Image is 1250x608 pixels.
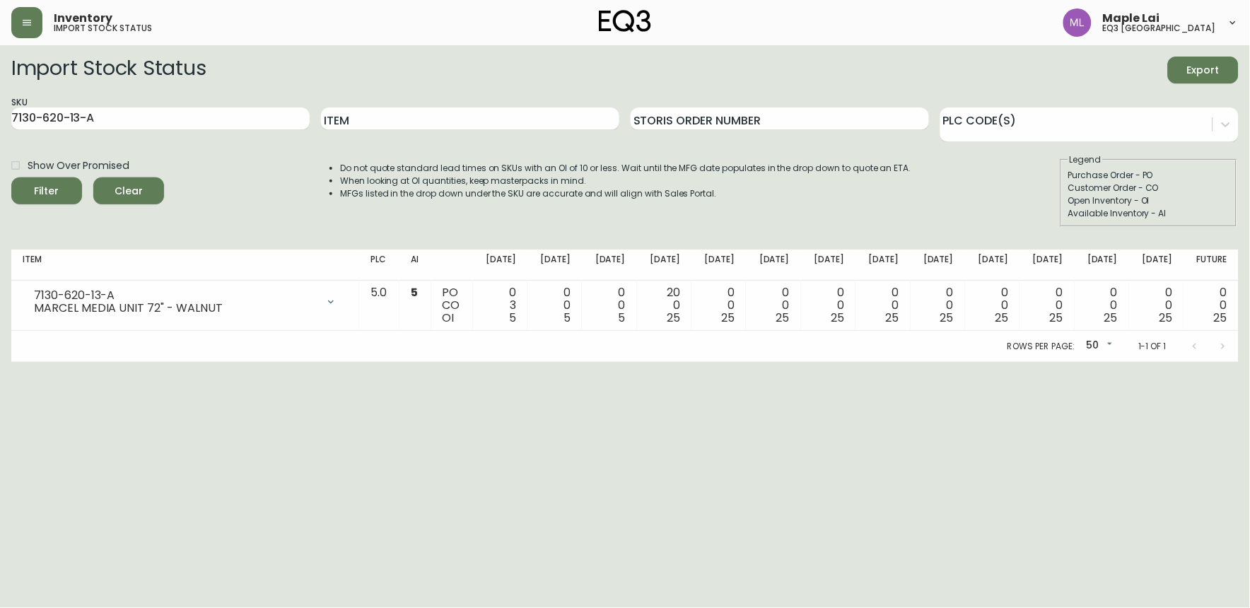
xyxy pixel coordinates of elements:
span: 25 [667,310,680,326]
div: 0 0 [539,286,571,325]
div: 0 0 [812,286,844,325]
div: 0 0 [1140,286,1172,325]
th: Item [11,250,359,281]
span: 25 [776,310,790,326]
span: Show Over Promised [28,158,129,173]
span: 25 [1050,310,1063,326]
div: 0 0 [1031,286,1063,325]
span: 25 [722,310,735,326]
span: 5 [619,310,626,326]
h2: Import Stock Status [11,57,206,83]
div: 0 0 [1086,286,1118,325]
div: 0 0 [867,286,899,325]
td: 5.0 [359,281,399,331]
img: logo [599,10,651,33]
div: 0 3 [484,286,516,325]
h5: eq3 [GEOGRAPHIC_DATA] [1103,24,1216,33]
th: [DATE] [746,250,800,281]
th: [DATE] [801,250,855,281]
li: MFGs listed in the drop down under the SKU are accurate and will align with Sales Portal. [340,187,911,200]
th: [DATE] [1129,250,1184,281]
span: 5 [563,310,571,326]
div: 0 0 [703,286,735,325]
button: Clear [93,177,164,204]
span: 25 [1104,310,1118,326]
span: 25 [886,310,899,326]
h5: import stock status [54,24,152,33]
div: 0 0 [922,286,954,325]
div: 0 0 [1195,286,1227,325]
div: 0 0 [757,286,789,325]
th: [DATE] [911,250,965,281]
span: 5 [411,284,418,300]
span: 25 [995,310,1008,326]
th: [DATE] [965,250,1020,281]
div: 20 0 [648,286,680,325]
th: [DATE] [637,250,691,281]
div: Filter [35,182,59,200]
span: 25 [940,310,954,326]
span: 5 [509,310,516,326]
th: [DATE] [473,250,527,281]
th: [DATE] [855,250,910,281]
span: Maple Lai [1103,13,1160,24]
span: Export [1179,62,1227,79]
th: [DATE] [1020,250,1074,281]
div: Available Inventory - AI [1068,207,1229,220]
span: OI [443,310,455,326]
li: Do not quote standard lead times on SKUs with an OI of 10 or less. Wait until the MFG date popula... [340,162,911,175]
span: 25 [831,310,844,326]
th: [DATE] [1075,250,1129,281]
th: [DATE] [527,250,582,281]
button: Filter [11,177,82,204]
th: AI [399,250,431,281]
div: 0 0 [593,286,625,325]
th: [DATE] [691,250,746,281]
legend: Legend [1068,153,1103,166]
div: PO CO [443,286,462,325]
img: 61e28cffcf8cc9f4e300d877dd684943 [1063,8,1092,37]
th: Future [1184,250,1239,281]
span: 25 [1160,310,1173,326]
div: Purchase Order - PO [1068,169,1229,182]
span: Clear [105,182,153,200]
div: Customer Order - CO [1068,182,1229,194]
th: PLC [359,250,399,281]
span: 25 [1214,310,1227,326]
li: When looking at OI quantities, keep masterpacks in mind. [340,175,911,187]
div: Open Inventory - OI [1068,194,1229,207]
div: 7130-620-13-AMARCEL MEDIA UNIT 72" - WALNUT [23,286,348,317]
span: Inventory [54,13,112,24]
div: 50 [1080,334,1116,358]
div: MARCEL MEDIA UNIT 72" - WALNUT [34,302,317,315]
p: Rows per page: [1007,340,1075,353]
th: [DATE] [582,250,636,281]
button: Export [1168,57,1239,83]
p: 1-1 of 1 [1138,340,1167,353]
div: 0 0 [976,286,1008,325]
div: 7130-620-13-A [34,289,317,302]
